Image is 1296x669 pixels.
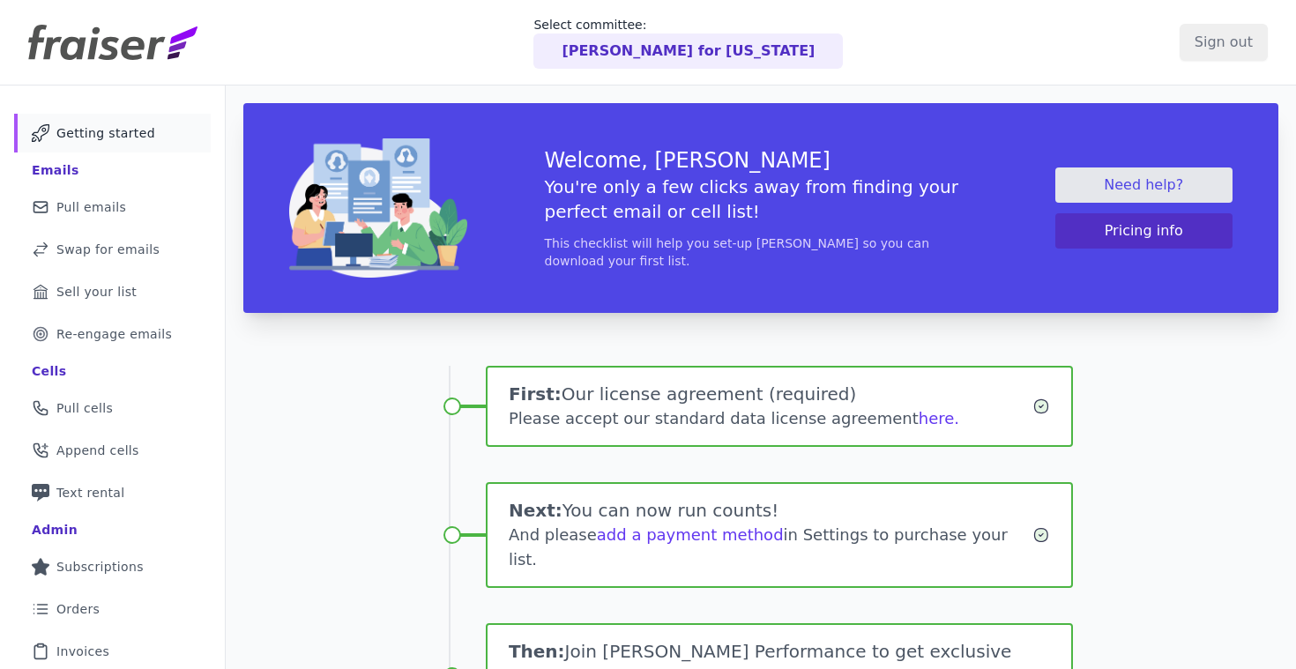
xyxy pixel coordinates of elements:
span: Text rental [56,484,125,502]
div: Cells [32,362,66,380]
span: Re-engage emails [56,325,172,343]
a: add a payment method [597,525,784,544]
a: Pull emails [14,188,211,227]
div: Emails [32,161,79,179]
a: Need help? [1055,167,1233,203]
span: Then: [509,641,565,662]
span: Swap for emails [56,241,160,258]
a: Orders [14,590,211,628]
span: Next: [509,500,562,521]
a: Text rental [14,473,211,512]
span: Getting started [56,124,155,142]
p: This checklist will help you set-up [PERSON_NAME] so you can download your first list. [545,234,978,270]
a: Swap for emails [14,230,211,269]
h5: You're only a few clicks away from finding your perfect email or cell list! [545,175,978,224]
span: Pull emails [56,198,126,216]
input: Sign out [1180,24,1268,61]
img: img [289,138,467,278]
a: Re-engage emails [14,315,211,353]
span: Invoices [56,643,109,660]
h1: Our license agreement (required) [509,382,1032,406]
a: Select committee: [PERSON_NAME] for [US_STATE] [533,16,843,69]
img: Fraiser Logo [28,25,197,60]
p: Select committee: [533,16,843,33]
h3: Welcome, [PERSON_NAME] [545,146,978,175]
span: Append cells [56,442,139,459]
button: Pricing info [1055,213,1233,249]
a: Append cells [14,431,211,470]
a: Pull cells [14,389,211,427]
p: [PERSON_NAME] for [US_STATE] [562,41,815,62]
a: Subscriptions [14,547,211,586]
div: Please accept our standard data license agreement [509,406,1032,431]
a: Getting started [14,114,211,152]
span: First: [509,383,562,405]
span: Pull cells [56,399,113,417]
h1: You can now run counts! [509,498,1032,523]
div: Admin [32,521,78,539]
span: Orders [56,600,100,618]
a: Sell your list [14,272,211,311]
span: Subscriptions [56,558,144,576]
div: And please in Settings to purchase your list. [509,523,1032,572]
span: Sell your list [56,283,137,301]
